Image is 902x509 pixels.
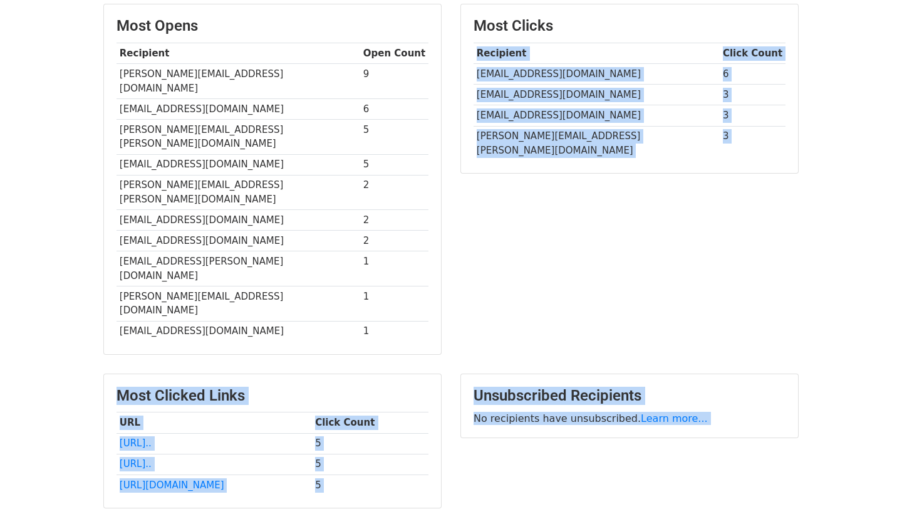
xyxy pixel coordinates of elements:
[117,98,360,119] td: [EMAIL_ADDRESS][DOMAIN_NAME]
[117,210,360,231] td: [EMAIL_ADDRESS][DOMAIN_NAME]
[120,458,152,470] a: [URL]..
[839,449,902,509] iframe: Chat Widget
[720,105,785,126] td: 3
[360,210,428,231] td: 2
[360,321,428,342] td: 1
[360,64,428,99] td: 9
[360,98,428,119] td: 6
[360,43,428,64] th: Open Count
[117,17,428,35] h3: Most Opens
[641,412,708,424] a: Learn more...
[360,251,428,286] td: 1
[117,412,312,433] th: URL
[312,454,428,475] td: 5
[117,154,360,175] td: [EMAIL_ADDRESS][DOMAIN_NAME]
[474,17,785,35] h3: Most Clicks
[312,433,428,454] td: 5
[474,64,720,85] td: [EMAIL_ADDRESS][DOMAIN_NAME]
[360,231,428,251] td: 2
[474,126,720,160] td: [PERSON_NAME][EMAIL_ADDRESS][PERSON_NAME][DOMAIN_NAME]
[117,64,360,99] td: [PERSON_NAME][EMAIL_ADDRESS][DOMAIN_NAME]
[474,43,720,64] th: Recipient
[360,119,428,154] td: 5
[117,175,360,210] td: [PERSON_NAME][EMAIL_ADDRESS][PERSON_NAME][DOMAIN_NAME]
[117,387,428,405] h3: Most Clicked Links
[720,64,785,85] td: 6
[117,231,360,251] td: [EMAIL_ADDRESS][DOMAIN_NAME]
[720,126,785,160] td: 3
[117,43,360,64] th: Recipient
[360,175,428,210] td: 2
[120,480,224,491] a: [URL][DOMAIN_NAME]
[360,154,428,175] td: 5
[474,105,720,126] td: [EMAIL_ADDRESS][DOMAIN_NAME]
[117,321,360,342] td: [EMAIL_ADDRESS][DOMAIN_NAME]
[117,286,360,322] td: [PERSON_NAME][EMAIL_ADDRESS][DOMAIN_NAME]
[720,85,785,105] td: 3
[312,475,428,495] td: 5
[720,43,785,64] th: Click Count
[120,438,152,449] a: [URL]..
[474,85,720,105] td: [EMAIL_ADDRESS][DOMAIN_NAME]
[474,387,785,405] h3: Unsubscribed Recipients
[312,412,428,433] th: Click Count
[474,412,785,425] p: No recipients have unsubscribed.
[117,251,360,286] td: [EMAIL_ADDRESS][PERSON_NAME][DOMAIN_NAME]
[360,286,428,322] td: 1
[117,119,360,154] td: [PERSON_NAME][EMAIL_ADDRESS][PERSON_NAME][DOMAIN_NAME]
